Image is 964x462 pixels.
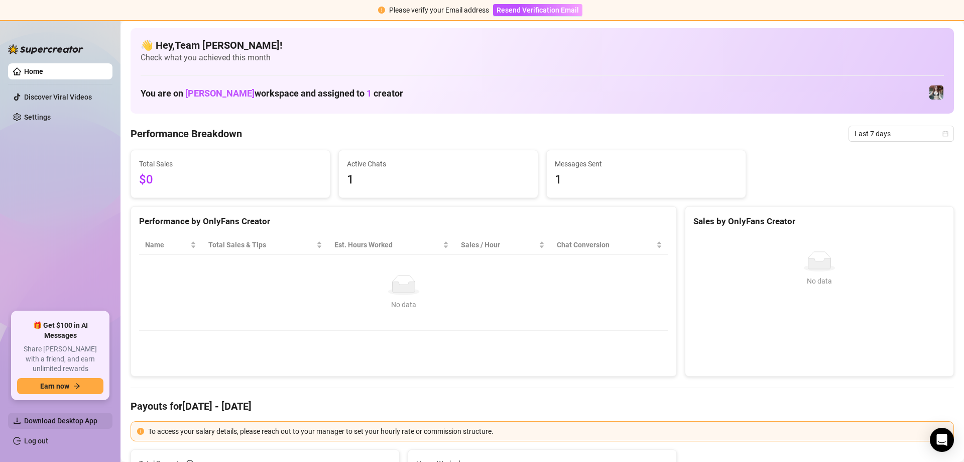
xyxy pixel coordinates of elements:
[141,38,944,52] h4: 👋 Hey, Team [PERSON_NAME] !
[131,399,954,413] h4: Payouts for [DATE] - [DATE]
[24,67,43,75] a: Home
[185,88,255,99] span: [PERSON_NAME]
[461,239,537,250] span: Sales / Hour
[141,88,403,99] h1: You are on workspace and assigned to creator
[930,428,954,452] div: Open Intercom Messenger
[149,299,658,310] div: No data
[148,426,947,437] div: To access your salary details, please reach out to your manager to set your hourly rate or commis...
[24,113,51,121] a: Settings
[929,85,943,100] img: Amy
[367,88,372,99] span: 1
[942,131,948,137] span: calendar
[347,170,530,190] span: 1
[378,7,385,14] span: exclamation-circle
[24,437,48,445] a: Log out
[497,6,579,14] span: Resend Verification Email
[8,44,83,54] img: logo-BBDzfeDw.svg
[202,235,328,255] th: Total Sales & Tips
[557,239,654,250] span: Chat Conversion
[17,344,103,374] span: Share [PERSON_NAME] with a friend, and earn unlimited rewards
[17,321,103,340] span: 🎁 Get $100 in AI Messages
[555,158,738,169] span: Messages Sent
[389,5,489,16] div: Please verify your Email address
[131,127,242,141] h4: Performance Breakdown
[141,52,944,63] span: Check what you achieved this month
[17,378,103,394] button: Earn nowarrow-right
[455,235,551,255] th: Sales / Hour
[493,4,582,16] button: Resend Verification Email
[347,158,530,169] span: Active Chats
[137,428,144,435] span: exclamation-circle
[855,126,948,141] span: Last 7 days
[73,383,80,390] span: arrow-right
[24,93,92,101] a: Discover Viral Videos
[551,235,668,255] th: Chat Conversion
[13,417,21,425] span: download
[693,215,945,228] div: Sales by OnlyFans Creator
[24,417,97,425] span: Download Desktop App
[40,382,69,390] span: Earn now
[139,235,202,255] th: Name
[139,158,322,169] span: Total Sales
[145,239,188,250] span: Name
[208,239,314,250] span: Total Sales & Tips
[697,275,941,287] div: No data
[139,170,322,190] span: $0
[555,170,738,190] span: 1
[139,215,668,228] div: Performance by OnlyFans Creator
[334,239,441,250] div: Est. Hours Worked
